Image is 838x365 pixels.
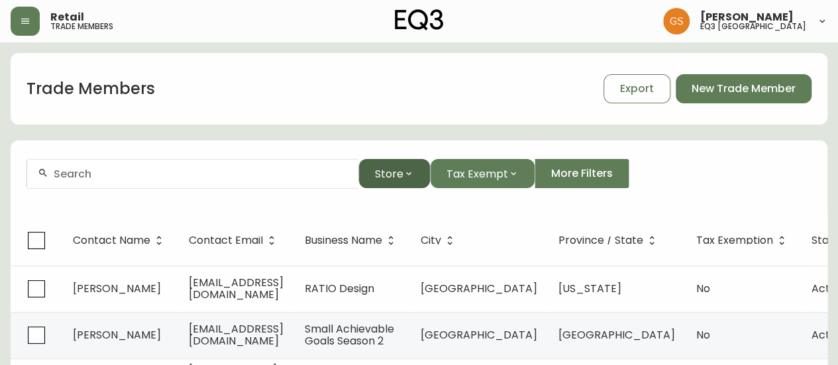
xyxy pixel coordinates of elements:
span: Province / State [558,236,643,244]
span: Store [375,166,403,182]
span: Tax Exempt [446,166,508,182]
span: More Filters [551,166,613,181]
span: City [421,235,458,246]
span: No [696,327,710,342]
span: Province / State [558,235,660,246]
span: City [421,236,441,244]
span: Retail [50,12,84,23]
span: [US_STATE] [558,281,621,296]
span: [EMAIL_ADDRESS][DOMAIN_NAME] [189,321,284,348]
button: Tax Exempt [430,159,535,188]
span: Contact Name [73,236,150,244]
h1: Trade Members [26,78,155,100]
span: Tax Exemption [696,235,790,246]
img: 6b403d9c54a9a0c30f681d41f5fc2571 [663,8,690,34]
span: Small Achievable Goals Season 2 [305,321,394,348]
span: [GEOGRAPHIC_DATA] [421,327,537,342]
button: Export [603,74,670,103]
img: logo [395,9,444,30]
span: [EMAIL_ADDRESS][DOMAIN_NAME] [189,275,284,302]
input: Search [54,168,348,180]
span: RATIO Design [305,281,374,296]
span: Business Name [305,235,399,246]
span: Export [620,81,654,96]
span: [PERSON_NAME] [700,12,794,23]
span: Contact Email [189,236,263,244]
span: New Trade Member [692,81,796,96]
button: More Filters [535,159,629,188]
span: [GEOGRAPHIC_DATA] [421,281,537,296]
span: [PERSON_NAME] [73,281,161,296]
h5: trade members [50,23,113,30]
span: Contact Email [189,235,280,246]
span: Tax Exemption [696,236,773,244]
button: Store [358,159,430,188]
button: New Trade Member [676,74,812,103]
span: No [696,281,710,296]
span: Business Name [305,236,382,244]
h5: eq3 [GEOGRAPHIC_DATA] [700,23,806,30]
span: [GEOGRAPHIC_DATA] [558,327,675,342]
span: Contact Name [73,235,168,246]
span: [PERSON_NAME] [73,327,161,342]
